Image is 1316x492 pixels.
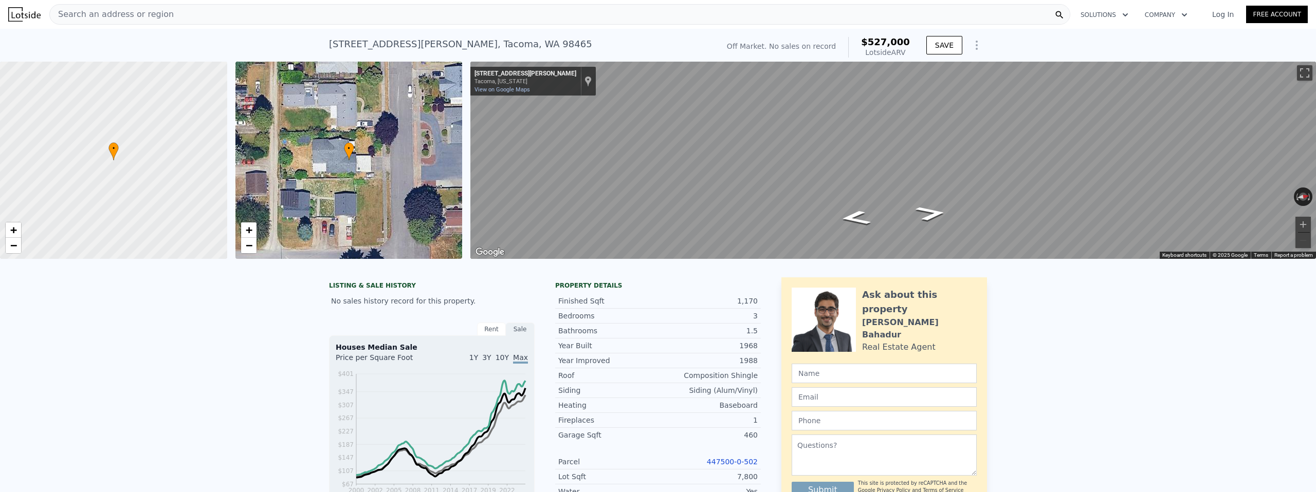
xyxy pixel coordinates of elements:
[658,430,758,440] div: 460
[241,238,257,253] a: Zoom out
[658,326,758,336] div: 1.5
[727,41,836,51] div: Off Market. No sales on record
[338,388,354,395] tspan: $347
[336,342,528,352] div: Houses Median Sale
[473,245,507,259] img: Google
[338,414,354,422] tspan: $267
[1295,217,1311,232] button: Zoom in
[344,144,354,153] span: •
[513,353,528,364] span: Max
[1246,6,1308,23] a: Free Account
[344,142,354,160] div: •
[862,288,977,316] div: Ask about this property
[338,402,354,409] tspan: $307
[1213,252,1248,258] span: © 2025 Google
[658,385,758,395] div: Siding (Alum/Vinyl)
[658,370,758,381] div: Composition Shingle
[658,400,758,410] div: Baseboard
[108,142,119,160] div: •
[558,326,658,336] div: Bathrooms
[558,415,658,425] div: Fireplaces
[342,481,354,488] tspan: $67
[558,430,658,440] div: Garage Sqft
[473,245,507,259] a: Open this area in Google Maps (opens a new window)
[861,47,910,58] div: Lotside ARV
[470,62,1316,259] div: Street View
[658,340,758,351] div: 1968
[1297,65,1312,81] button: Toggle fullscreen view
[555,281,761,290] div: Property details
[329,281,535,292] div: LISTING & SALE HISTORY
[827,207,884,229] path: Go South, S Winnifred St
[1072,6,1137,24] button: Solutions
[245,239,252,252] span: −
[558,457,658,467] div: Parcel
[338,454,354,461] tspan: $147
[792,387,977,407] input: Email
[245,223,252,236] span: +
[10,223,17,236] span: +
[558,400,658,410] div: Heating
[903,202,960,224] path: Go North, S Winnifred St
[658,311,758,321] div: 3
[558,370,658,381] div: Roof
[338,370,354,377] tspan: $401
[10,239,17,252] span: −
[496,353,509,362] span: 10Y
[6,222,21,238] a: Zoom in
[658,415,758,425] div: 1
[477,323,506,336] div: Rent
[506,323,535,336] div: Sale
[474,70,576,78] div: [STREET_ADDRESS][PERSON_NAME]
[707,458,758,466] a: 447500-0-502
[926,36,962,54] button: SAVE
[1294,187,1300,206] button: Rotate counterclockwise
[558,385,658,395] div: Siding
[558,471,658,482] div: Lot Sqft
[1307,187,1313,206] button: Rotate clockwise
[474,78,576,85] div: Tacoma, [US_STATE]
[1254,252,1268,258] a: Terms
[474,86,530,93] a: View on Google Maps
[558,355,658,366] div: Year Improved
[50,8,174,21] span: Search an address or region
[658,355,758,366] div: 1988
[1162,252,1207,259] button: Keyboard shortcuts
[862,341,936,353] div: Real Estate Agent
[966,35,987,55] button: Show Options
[792,364,977,383] input: Name
[584,75,592,87] a: Show location on map
[558,311,658,321] div: Bedrooms
[108,144,119,153] span: •
[861,36,910,47] span: $527,000
[8,7,41,22] img: Lotside
[1274,252,1313,258] a: Report a problem
[1137,6,1196,24] button: Company
[558,296,658,306] div: Finished Sqft
[470,62,1316,259] div: Map
[1295,233,1311,248] button: Zoom out
[558,340,658,351] div: Year Built
[658,296,758,306] div: 1,170
[338,467,354,475] tspan: $107
[1293,191,1313,202] button: Reset the view
[336,352,432,369] div: Price per Square Foot
[6,238,21,253] a: Zoom out
[329,292,535,310] div: No sales history record for this property.
[329,37,592,51] div: [STREET_ADDRESS][PERSON_NAME] , Tacoma , WA 98465
[241,222,257,238] a: Zoom in
[658,471,758,482] div: 7,800
[1200,9,1246,20] a: Log In
[469,353,478,362] span: 1Y
[862,316,977,341] div: [PERSON_NAME] Bahadur
[482,353,491,362] span: 3Y
[792,411,977,430] input: Phone
[338,428,354,435] tspan: $227
[338,441,354,448] tspan: $187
